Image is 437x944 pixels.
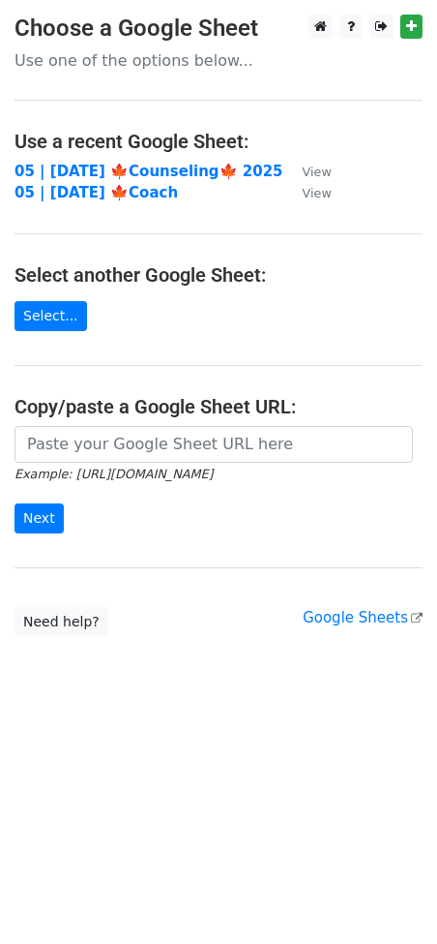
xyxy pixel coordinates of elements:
[15,467,213,481] small: Example: [URL][DOMAIN_NAME]
[15,184,178,201] a: 05 | [DATE] 🍁Coach
[15,607,108,637] a: Need help?
[15,503,64,533] input: Next
[303,165,332,179] small: View
[283,163,332,180] a: View
[15,395,422,418] h4: Copy/paste a Google Sheet URL:
[15,426,413,463] input: Paste your Google Sheet URL here
[15,50,422,71] p: Use one of the options below...
[15,301,87,331] a: Select...
[303,609,422,626] a: Google Sheets
[15,15,422,43] h3: Choose a Google Sheet
[15,263,422,287] h4: Select another Google Sheet:
[283,184,332,201] a: View
[303,186,332,200] small: View
[15,163,283,180] a: 05 | [DATE] 🍁Counseling🍁 2025
[15,130,422,153] h4: Use a recent Google Sheet:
